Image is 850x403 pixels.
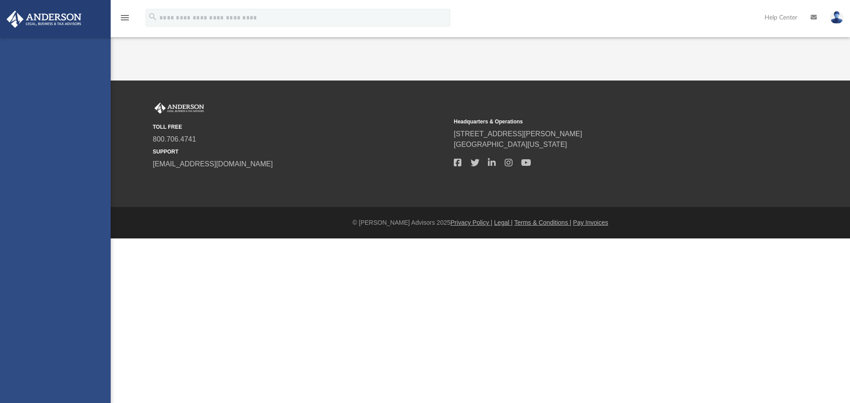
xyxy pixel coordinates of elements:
a: menu [120,17,130,23]
small: SUPPORT [153,148,448,156]
a: [EMAIL_ADDRESS][DOMAIN_NAME] [153,160,273,168]
img: User Pic [830,11,843,24]
a: Legal | [494,219,513,226]
small: TOLL FREE [153,123,448,131]
a: 800.706.4741 [153,135,196,143]
img: Anderson Advisors Platinum Portal [4,11,84,28]
a: [STREET_ADDRESS][PERSON_NAME] [454,130,582,138]
div: © [PERSON_NAME] Advisors 2025 [111,218,850,227]
small: Headquarters & Operations [454,118,749,126]
i: search [148,12,158,22]
i: menu [120,12,130,23]
a: Privacy Policy | [451,219,493,226]
a: [GEOGRAPHIC_DATA][US_STATE] [454,141,567,148]
img: Anderson Advisors Platinum Portal [153,103,206,114]
a: Pay Invoices [573,219,608,226]
a: Terms & Conditions | [514,219,572,226]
